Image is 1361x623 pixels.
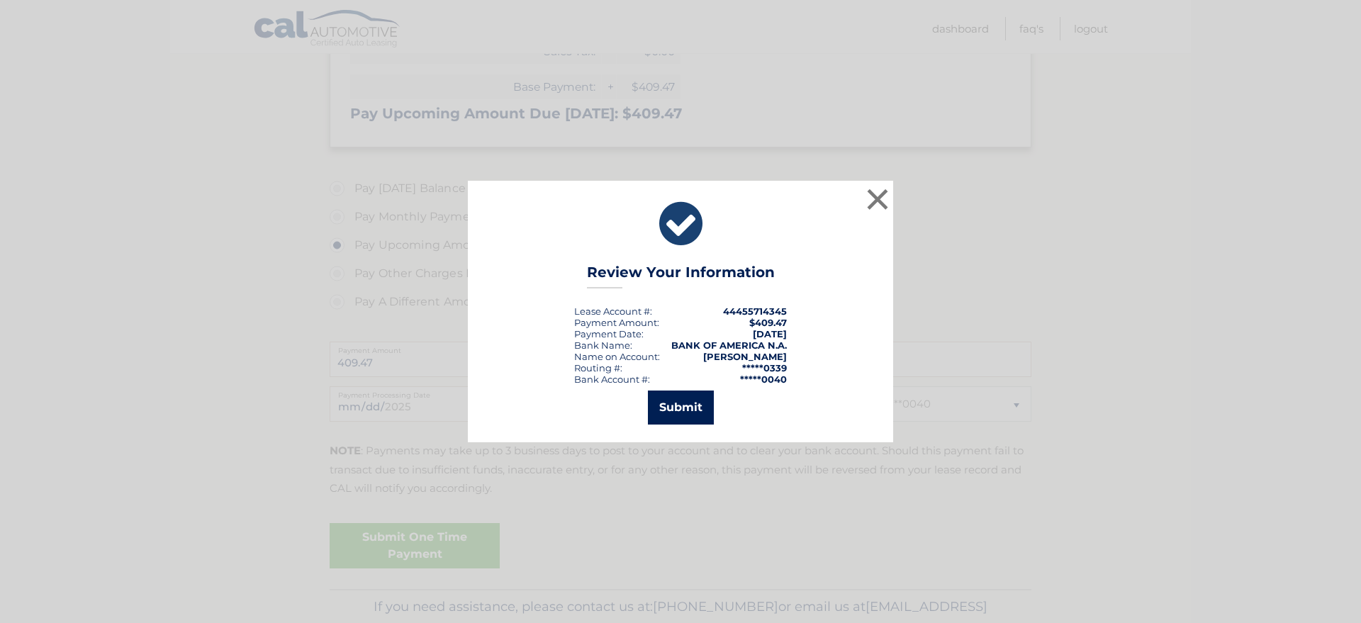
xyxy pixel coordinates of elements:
[723,305,787,317] strong: 44455714345
[574,328,644,339] div: :
[749,317,787,328] span: $409.47
[863,185,892,213] button: ×
[574,362,622,374] div: Routing #:
[587,264,775,288] h3: Review Your Information
[753,328,787,339] span: [DATE]
[574,305,652,317] div: Lease Account #:
[703,351,787,362] strong: [PERSON_NAME]
[574,328,642,339] span: Payment Date
[671,339,787,351] strong: BANK OF AMERICA N.A.
[574,339,632,351] div: Bank Name:
[574,351,660,362] div: Name on Account:
[574,374,650,385] div: Bank Account #:
[648,391,714,425] button: Submit
[574,317,659,328] div: Payment Amount:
